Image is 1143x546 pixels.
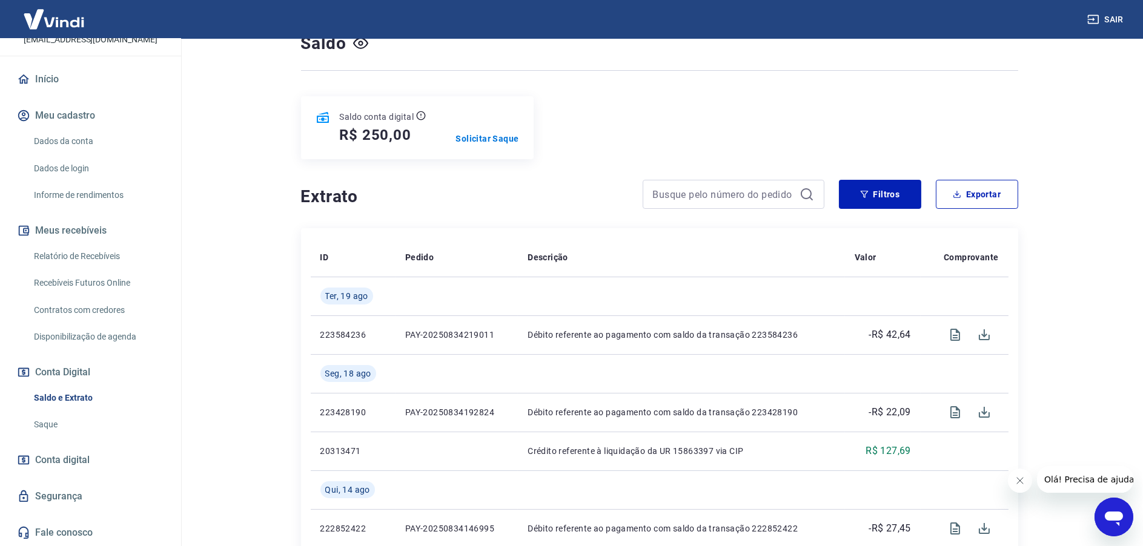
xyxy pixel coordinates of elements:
span: Ter, 19 ago [325,290,368,302]
p: Descrição [528,251,568,263]
span: Download [970,514,999,543]
span: Visualizar [941,320,970,349]
p: Pedido [405,251,434,263]
iframe: Botão para abrir a janela de mensagens [1095,498,1133,536]
p: 223428190 [320,406,386,418]
h5: R$ 250,00 [340,125,411,145]
a: Fale conosco [15,519,167,546]
a: Relatório de Recebíveis [29,244,167,269]
p: PAY-20250834146995 [405,522,508,534]
a: Segurança [15,483,167,510]
p: Valor [855,251,876,263]
a: Dados da conta [29,129,167,154]
span: Conta digital [35,452,90,469]
button: Meus recebíveis [15,217,167,244]
img: Vindi [15,1,93,38]
span: Download [970,398,999,427]
a: Informe de rendimentos [29,183,167,208]
p: R$ 127,69 [866,444,911,458]
button: Meu cadastro [15,102,167,129]
p: Comprovante [944,251,998,263]
span: Download [970,320,999,349]
p: PAY-20250834219011 [405,329,508,341]
a: Saque [29,412,167,437]
p: Débito referente ao pagamento com saldo da transação 223428190 [528,406,835,418]
h4: Extrato [301,185,628,209]
a: Início [15,66,167,93]
p: -R$ 42,64 [869,327,911,342]
p: PAY-20250834192824 [405,406,508,418]
p: Débito referente ao pagamento com saldo da transação 222852422 [528,522,835,534]
a: Conta digital [15,447,167,473]
a: Solicitar Saque [456,133,519,145]
span: Visualizar [941,514,970,543]
p: -R$ 27,45 [869,521,911,536]
a: Recebíveis Futuros Online [29,271,167,295]
button: Exportar [936,180,1018,209]
p: 222852422 [320,522,386,534]
p: Saldo conta digital [340,111,414,123]
h4: Saldo [301,31,346,56]
span: Olá! Precisa de ajuda? [7,8,102,18]
p: 20313471 [320,445,386,457]
a: Disponibilização de agenda [29,324,167,349]
span: Qui, 14 ago [325,484,370,496]
input: Busque pelo número do pedido [653,185,795,203]
button: Sair [1085,8,1128,31]
iframe: Fechar mensagem [1008,469,1032,493]
iframe: Mensagem da empresa [1037,466,1133,493]
button: Filtros [839,180,921,209]
p: Crédito referente à liquidação da UR 15863397 via CIP [528,445,835,457]
p: [EMAIL_ADDRESS][DOMAIN_NAME] [24,33,157,46]
span: Visualizar [941,398,970,427]
p: ID [320,251,329,263]
span: Seg, 18 ago [325,367,371,380]
a: Contratos com credores [29,298,167,323]
p: Débito referente ao pagamento com saldo da transação 223584236 [528,329,835,341]
button: Conta Digital [15,359,167,386]
a: Saldo e Extrato [29,386,167,410]
a: Dados de login [29,156,167,181]
p: 223584236 [320,329,386,341]
p: -R$ 22,09 [869,405,911,419]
